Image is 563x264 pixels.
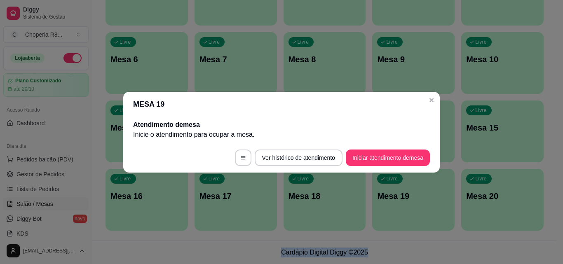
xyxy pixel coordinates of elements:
[133,130,430,140] p: Inicie o atendimento para ocupar a mesa .
[425,93,438,107] button: Close
[123,92,440,117] header: MESA 19
[255,150,342,166] button: Ver histórico de atendimento
[346,150,430,166] button: Iniciar atendimento demesa
[133,120,430,130] h2: Atendimento de mesa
